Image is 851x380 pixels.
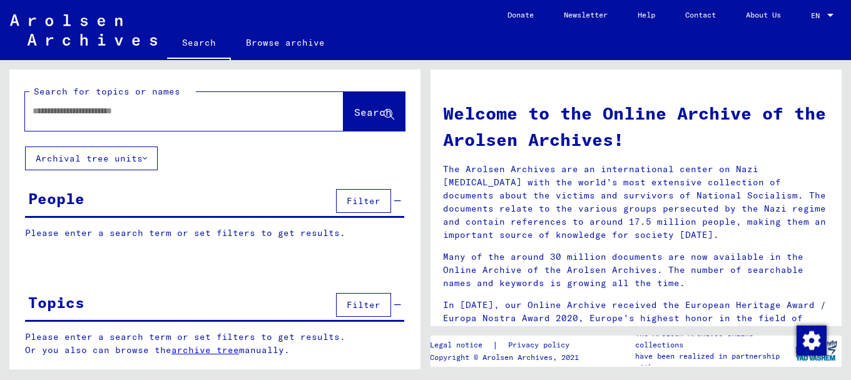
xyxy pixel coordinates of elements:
[347,299,380,311] span: Filter
[25,227,404,240] p: Please enter a search term or set filters to get results.
[443,163,829,242] p: The Arolsen Archives are an international center on Nazi [MEDICAL_DATA] with the world’s most ext...
[443,299,829,338] p: In [DATE], our Online Archive received the European Heritage Award / Europa Nostra Award 2020, Eu...
[28,291,84,314] div: Topics
[430,352,584,363] p: Copyright © Arolsen Archives, 2021
[231,28,340,58] a: Browse archive
[336,189,391,213] button: Filter
[498,339,584,352] a: Privacy policy
[344,92,405,131] button: Search
[34,86,180,97] mat-label: Search for topics or names
[25,331,405,357] p: Please enter a search term or set filters to get results. Or you also can browse the manually.
[430,339,584,352] div: |
[811,11,825,20] span: EN
[28,187,84,210] div: People
[25,146,158,170] button: Archival tree units
[10,14,157,46] img: Arolsen_neg.svg
[354,106,392,118] span: Search
[635,328,790,351] p: The Arolsen Archives online collections
[171,344,239,356] a: archive tree
[443,100,829,153] h1: Welcome to the Online Archive of the Arolsen Archives!
[793,335,840,366] img: yv_logo.png
[347,195,380,207] span: Filter
[797,326,827,356] img: Change consent
[336,293,391,317] button: Filter
[635,351,790,373] p: have been realized in partnership with
[167,28,231,60] a: Search
[443,250,829,290] p: Many of the around 30 million documents are now available in the Online Archive of the Arolsen Ar...
[430,339,492,352] a: Legal notice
